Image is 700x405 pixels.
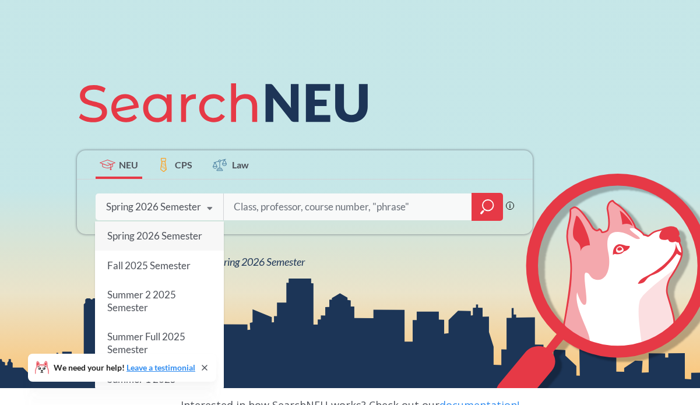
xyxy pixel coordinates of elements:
span: Summer 2 2025 Semester [107,288,176,314]
span: CPS [175,158,192,171]
span: Summer Full 2025 Semester [107,331,185,356]
span: Spring 2026 Semester [107,230,202,242]
a: Leave a testimonial [126,362,195,372]
span: Fall 2025 Semester [107,259,191,272]
span: NEU Spring 2026 Semester [191,255,305,268]
span: NEU [119,158,138,171]
svg: magnifying glass [480,199,494,215]
div: magnifying glass [472,193,503,221]
span: Law [232,158,249,171]
span: We need your help! [54,364,195,372]
span: Summer 1 2025 Semester [107,373,176,398]
input: Class, professor, course number, "phrase" [233,195,463,219]
div: Spring 2026 Semester [106,200,201,213]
